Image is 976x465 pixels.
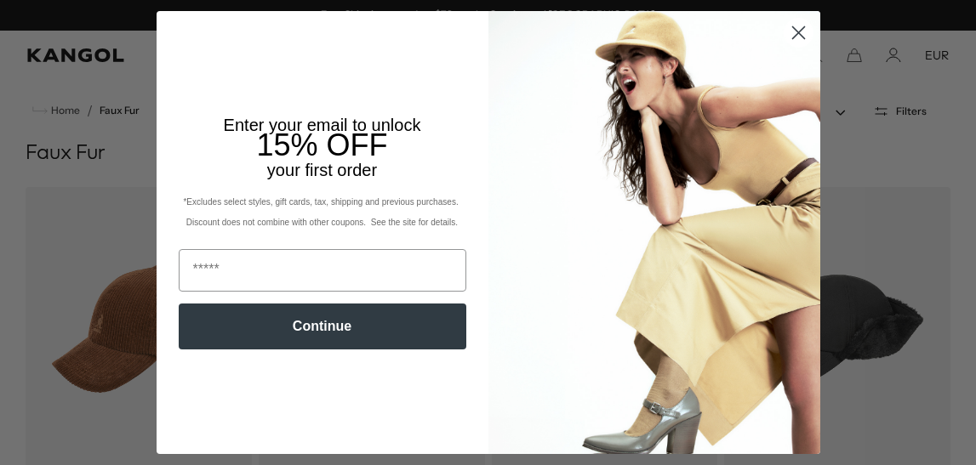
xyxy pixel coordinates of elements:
button: Continue [179,303,466,349]
span: *Excludes select styles, gift cards, tax, shipping and previous purchases. Discount does not comb... [183,197,460,227]
span: 15% OFF [256,128,387,162]
button: Close dialog [784,18,813,48]
span: Enter your email to unlock [224,116,421,134]
input: Email [179,249,466,292]
span: your first order [267,161,377,179]
img: 93be19ad-e773-4382-80b9-c9d740c9197f.jpeg [488,11,820,453]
